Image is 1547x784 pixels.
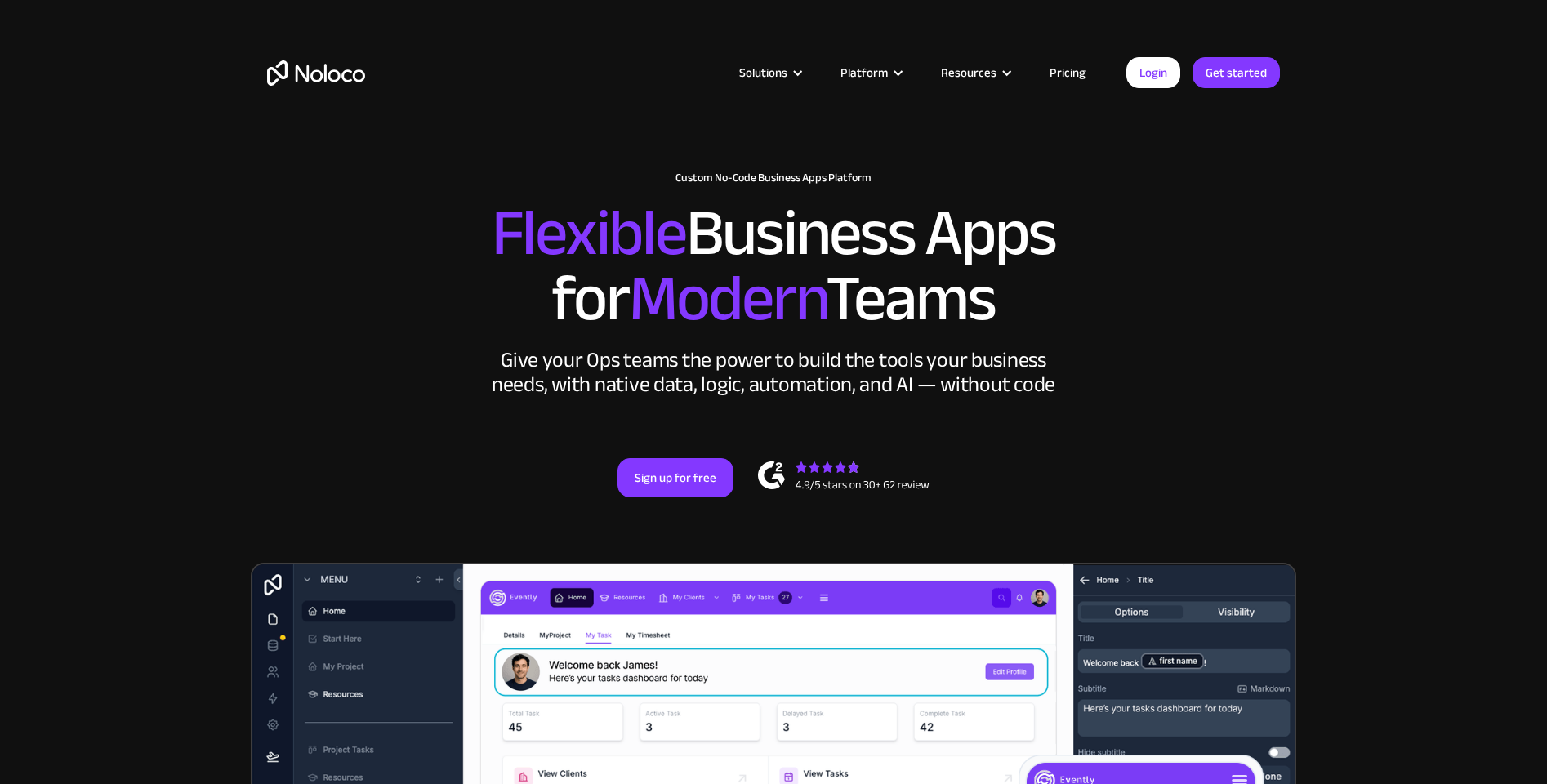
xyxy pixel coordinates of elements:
a: Get started [1193,57,1280,88]
h2: Business Apps for Teams [267,201,1280,332]
div: Resources [941,62,996,83]
div: Platform [820,62,921,83]
a: home [267,60,365,86]
div: Give your Ops teams the power to build the tools your business needs, with native data, logic, au... [488,348,1059,397]
a: Login [1126,57,1180,88]
div: Platform [840,62,888,83]
a: Pricing [1029,62,1106,83]
span: Flexible [492,172,686,294]
h1: Custom No-Code Business Apps Platform [267,171,1280,185]
a: Sign up for free [617,458,733,497]
div: Solutions [739,62,787,83]
span: Modern [629,238,826,359]
div: Solutions [719,62,820,83]
div: Resources [921,62,1029,83]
